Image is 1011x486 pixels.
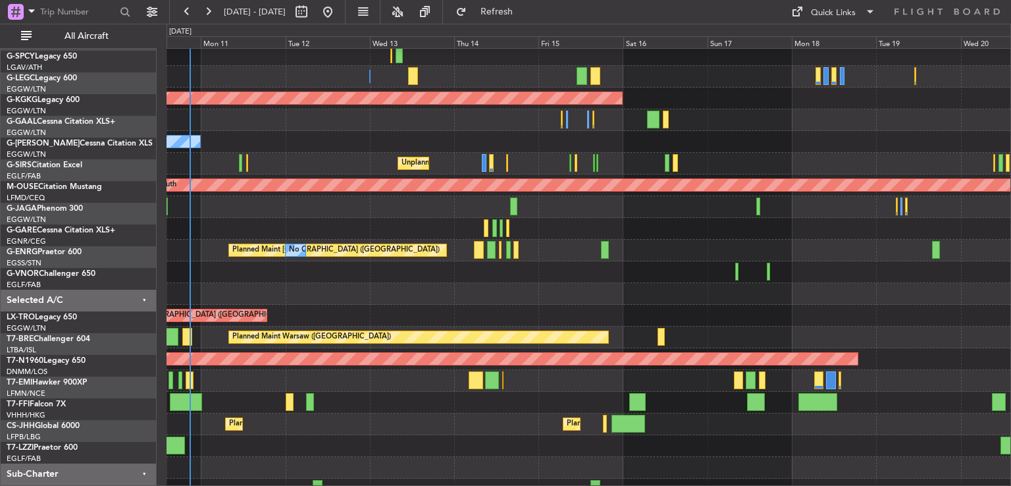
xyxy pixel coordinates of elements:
[7,63,42,72] a: LGAV/ATH
[7,313,35,321] span: LX-TRO
[7,270,95,278] a: G-VNORChallenger 650
[7,444,34,452] span: T7-LZZI
[7,454,41,464] a: EGLF/FAB
[7,444,78,452] a: T7-LZZIPraetor 600
[232,240,440,260] div: Planned Maint [GEOGRAPHIC_DATA] ([GEOGRAPHIC_DATA])
[402,153,618,173] div: Unplanned Maint [GEOGRAPHIC_DATA] ([GEOGRAPHIC_DATA])
[7,227,37,234] span: G-GARE
[7,118,115,126] a: G-GAALCessna Citation XLS+
[289,240,319,260] div: No Crew
[792,36,876,48] div: Mon 18
[7,193,45,203] a: LFMD/CEQ
[232,327,391,347] div: Planned Maint Warsaw ([GEOGRAPHIC_DATA])
[7,248,82,256] a: G-ENRGPraetor 600
[469,7,525,16] span: Refresh
[7,313,77,321] a: LX-TROLegacy 650
[14,26,143,47] button: All Aircraft
[7,258,41,268] a: EGSS/STN
[224,6,286,18] span: [DATE] - [DATE]
[7,410,45,420] a: VHHH/HKG
[7,171,41,181] a: EGLF/FAB
[7,183,102,191] a: M-OUSECitation Mustang
[370,36,454,48] div: Wed 13
[785,1,882,22] button: Quick Links
[7,248,38,256] span: G-ENRG
[454,36,538,48] div: Thu 14
[7,140,153,148] a: G-[PERSON_NAME]Cessna Citation XLS
[7,118,37,126] span: G-GAAL
[623,36,708,48] div: Sat 16
[7,357,43,365] span: T7-N1960
[7,345,36,355] a: LTBA/ISL
[7,367,47,377] a: DNMM/LOS
[7,323,46,333] a: EGGW/LTN
[567,414,774,434] div: Planned Maint [GEOGRAPHIC_DATA] ([GEOGRAPHIC_DATA])
[7,389,45,398] a: LFMN/NCE
[7,161,82,169] a: G-SIRSCitation Excel
[34,32,139,41] span: All Aircraft
[450,1,529,22] button: Refresh
[7,140,80,148] span: G-[PERSON_NAME]
[7,53,35,61] span: G-SPCY
[7,422,80,430] a: CS-JHHGlobal 6000
[7,270,39,278] span: G-VNOR
[40,2,116,22] input: Trip Number
[7,53,77,61] a: G-SPCYLegacy 650
[7,96,80,104] a: G-KGKGLegacy 600
[7,215,46,225] a: EGGW/LTN
[7,149,46,159] a: EGGW/LTN
[708,36,792,48] div: Sun 17
[7,96,38,104] span: G-KGKG
[876,36,960,48] div: Tue 19
[7,400,30,408] span: T7-FFI
[7,357,86,365] a: T7-N1960Legacy 650
[7,128,46,138] a: EGGW/LTN
[7,422,35,430] span: CS-JHH
[81,306,298,325] div: Unplanned Maint [GEOGRAPHIC_DATA] ([GEOGRAPHIC_DATA])
[229,414,436,434] div: Planned Maint [GEOGRAPHIC_DATA] ([GEOGRAPHIC_DATA])
[7,161,32,169] span: G-SIRS
[7,74,35,82] span: G-LEGC
[7,183,38,191] span: M-OUSE
[7,227,115,234] a: G-GARECessna Citation XLS+
[7,432,41,442] a: LFPB/LBG
[7,280,41,290] a: EGLF/FAB
[7,379,32,387] span: T7-EMI
[7,379,87,387] a: T7-EMIHawker 900XP
[7,84,46,94] a: EGGW/LTN
[286,36,370,48] div: Tue 12
[7,335,90,343] a: T7-BREChallenger 604
[7,400,66,408] a: T7-FFIFalcon 7X
[7,335,34,343] span: T7-BRE
[811,7,856,20] div: Quick Links
[7,205,37,213] span: G-JAGA
[7,74,77,82] a: G-LEGCLegacy 600
[538,36,623,48] div: Fri 15
[7,205,83,213] a: G-JAGAPhenom 300
[169,26,192,38] div: [DATE]
[7,106,46,116] a: EGGW/LTN
[7,236,46,246] a: EGNR/CEG
[201,36,285,48] div: Mon 11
